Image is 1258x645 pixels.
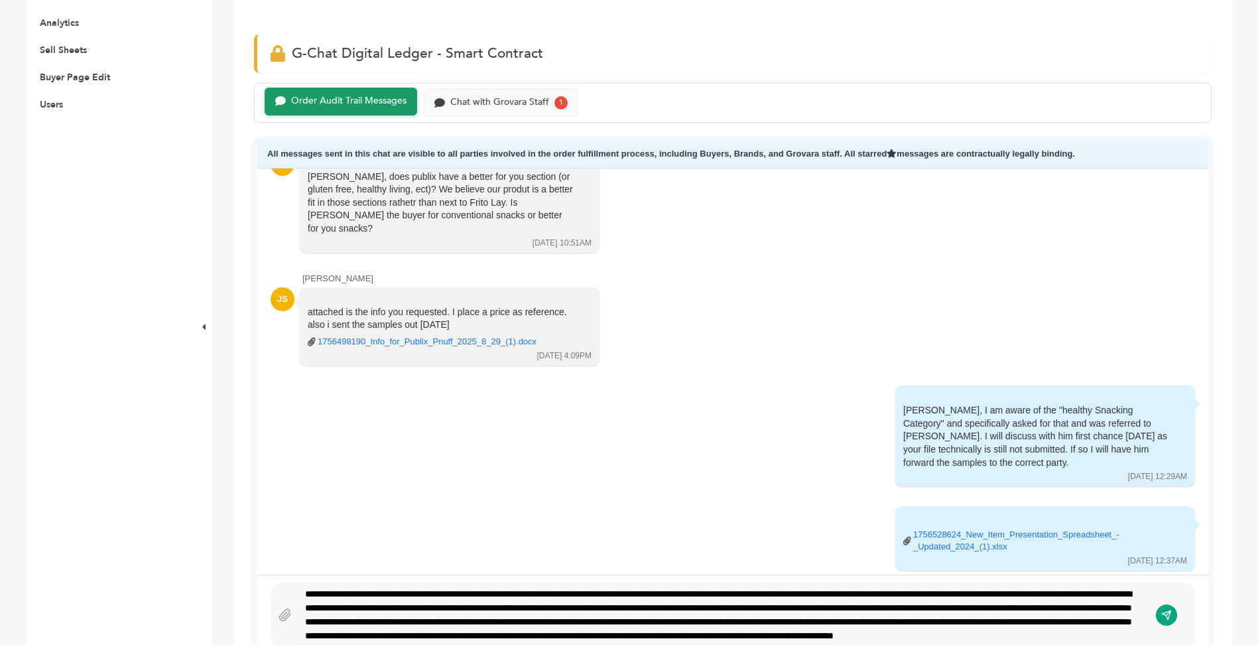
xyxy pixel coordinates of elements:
div: attached is the info you requested. I place a price as reference. also i sent the samples out [DATE] [308,306,573,348]
a: Analytics [40,17,79,29]
div: [DATE] 10:51AM [533,238,592,249]
div: JS [271,287,294,311]
div: Chat with Grovara Staff [450,97,549,108]
div: [PERSON_NAME], does publix have a better for you section (or gluten free, healthy living, ect)? W... [308,171,573,236]
div: [DATE] 12:37AM [1128,555,1187,567]
div: [DATE] 4:09PM [537,350,592,362]
span: G-Chat Digital Ledger - Smart Contract [292,44,543,63]
a: 1756528624_New_Item_Presentation_Spreadsheet_-_Updated_2024_(1).xlsx [913,529,1168,553]
a: Buyer Page Edit [40,71,110,84]
div: [DATE] 12:29AM [1128,471,1187,482]
div: Order Audit Trail Messages [291,96,407,107]
a: Users [40,98,63,111]
a: 1756498190_Info_for_Publix_Pnuff_2025_8_29_(1).docx [318,336,536,348]
div: All messages sent in this chat are visible to all parties involved in the order fulfillment proce... [257,139,1208,169]
div: [PERSON_NAME], I am aware of the "healthy Snacking Category" and specifically asked for that and ... [903,404,1168,469]
div: [PERSON_NAME] [302,273,1195,285]
a: Sell Sheets [40,44,87,56]
div: 1 [554,96,568,109]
